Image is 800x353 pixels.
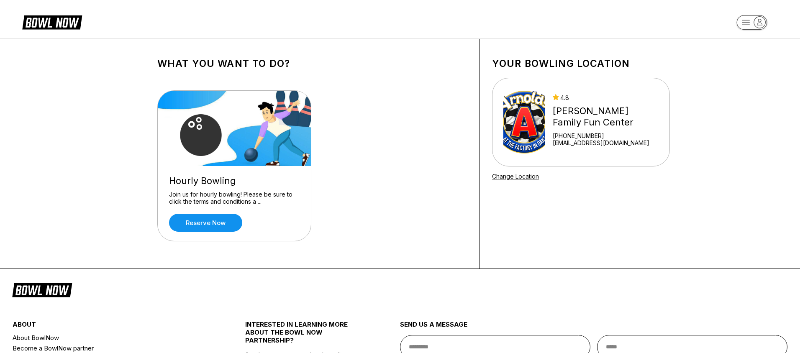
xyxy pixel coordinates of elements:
[553,132,659,139] div: [PHONE_NUMBER]
[158,91,312,166] img: Hourly Bowling
[503,91,545,153] img: Arnold's Family Fun Center
[169,175,300,187] div: Hourly Bowling
[157,58,467,69] h1: What you want to do?
[553,94,659,101] div: 4.8
[553,139,659,146] a: [EMAIL_ADDRESS][DOMAIN_NAME]
[13,333,206,343] a: About BowlNow
[553,105,659,128] div: [PERSON_NAME] Family Fun Center
[169,191,300,205] div: Join us for hourly bowling! Please be sure to click the terms and conditions a ...
[169,214,242,232] a: Reserve now
[492,58,670,69] h1: Your bowling location
[13,320,206,333] div: about
[245,320,362,351] div: INTERESTED IN LEARNING MORE ABOUT THE BOWL NOW PARTNERSHIP?
[492,173,539,180] a: Change Location
[400,320,787,335] div: send us a message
